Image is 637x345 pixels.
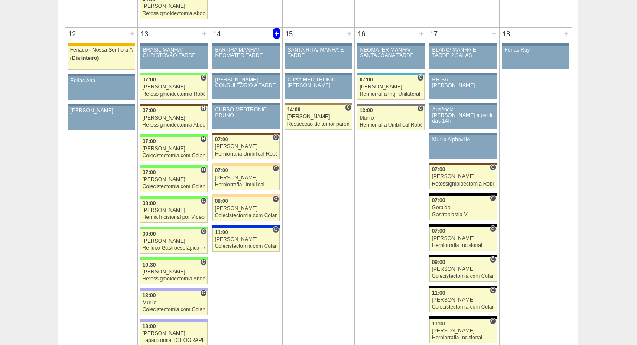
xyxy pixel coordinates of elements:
[357,73,425,75] div: Key: Neomater
[273,165,279,172] span: Consultório
[360,91,422,97] div: Herniorrafia Ing. Unilateral VL
[68,74,135,76] div: Key: Aviso
[140,199,208,223] a: C 08:00 [PERSON_NAME] Hernia Incisional por Video
[212,73,280,75] div: Key: Aviso
[360,122,422,128] div: Herniorrafia Umbilical Robótica
[140,134,208,137] div: Key: Brasil
[212,197,280,221] a: C 08:00 [PERSON_NAME] Colecistectomia com Colangiografia VL
[143,293,156,299] span: 13:00
[429,165,497,189] a: C 07:00 [PERSON_NAME] Retossigmoidectomia Robótica
[143,269,205,275] div: [PERSON_NAME]
[71,108,133,114] div: [PERSON_NAME]
[143,307,205,312] div: Colecistectomia com Colangiografia VL
[432,212,495,218] div: Gastroplastia VL
[432,259,445,265] span: 09:00
[432,137,494,143] div: Murilo Alphaville
[357,46,425,69] a: NEOMATER MANHÃ/ SANTA JOANA TARDE
[143,231,156,237] span: 09:00
[68,106,135,130] a: [PERSON_NAME]
[140,75,208,100] a: C 07:00 [PERSON_NAME] Retossigmoidectomia Robótica
[285,105,352,130] a: C 14:00 [PERSON_NAME] Ressecção de tumor parede abdominal pélvica
[432,228,445,234] span: 07:00
[432,174,495,179] div: [PERSON_NAME]
[68,76,135,100] a: Ferias Ana
[143,77,156,83] span: 07:00
[212,163,280,166] div: Key: Bartira
[68,43,135,46] div: Key: Feriado
[143,177,205,182] div: [PERSON_NAME]
[212,75,280,99] a: [PERSON_NAME] CONSULTÓRIO A TARDE
[432,166,445,172] span: 07:00
[212,105,280,129] a: CURSO MEDTRONIC BRUNO
[360,84,422,90] div: [PERSON_NAME]
[285,43,352,46] div: Key: Aviso
[128,28,136,39] div: +
[285,103,352,105] div: Key: Oswaldo Cruz Paulista
[143,153,205,159] div: Colecistectomia com Colangiografia VL
[432,243,495,248] div: Herniorrafia Incisional
[432,321,445,327] span: 11:00
[432,181,495,187] div: Retossigmoidectomia Robótica
[432,304,495,310] div: Colecistectomia com Colangiografia VL
[68,46,135,70] a: Feriado - Nossa Senhora Aparecida (Dia inteiro)
[360,115,422,121] div: Murilo
[143,115,205,121] div: [PERSON_NAME]
[212,133,280,135] div: Key: Santa Joana
[215,137,228,143] span: 07:00
[429,103,497,105] div: Key: Aviso
[140,319,208,322] div: Key: Christóvão da Gama
[143,208,205,213] div: [PERSON_NAME]
[432,335,495,341] div: Herniorrafia Incisional
[143,200,156,206] span: 08:00
[490,195,496,202] span: Consultório
[417,74,424,81] span: Consultório
[490,256,496,263] span: Consultório
[432,328,495,334] div: [PERSON_NAME]
[212,135,280,159] a: C 07:00 [PERSON_NAME] Herniorrafia Umbilical Robótica
[429,193,497,196] div: Key: Blanc
[417,105,424,112] span: Consultório
[215,151,278,157] div: Herniorrafia Umbilical Robótica
[143,138,156,144] span: 07:00
[429,288,497,312] a: C 11:00 [PERSON_NAME] Colecistectomia com Colangiografia VL
[273,28,280,39] div: +
[357,106,425,130] a: C 13:00 Murilo Herniorrafia Umbilical Robótica
[215,229,228,235] span: 11:00
[140,229,208,254] a: C 09:00 [PERSON_NAME] Refluxo Gastroesofágico - Cirurgia VL
[285,73,352,75] div: Key: Aviso
[432,205,495,211] div: Geraldo
[140,168,208,192] a: H 07:00 [PERSON_NAME] Colecistectomia com Colangiografia VL
[432,297,495,303] div: [PERSON_NAME]
[140,43,208,46] div: Key: Aviso
[357,43,425,46] div: Key: Aviso
[140,73,208,75] div: Key: Brasil
[200,228,207,235] span: Consultório
[215,77,277,88] div: [PERSON_NAME] CONSULTÓRIO A TARDE
[140,137,208,161] a: H 07:00 [PERSON_NAME] Colecistectomia com Colangiografia VL
[429,224,497,227] div: Key: Blanc
[215,107,277,118] div: CURSO MEDTRONIC BRUNO
[287,121,350,127] div: Ressecção de tumor parede abdominal pélvica
[429,46,497,69] a: BLANC/ MANHÃ E TARDE 2 SALAS
[210,28,224,41] div: 14
[345,104,351,111] span: Consultório
[288,47,350,59] div: SANTA RITA/ MANHÃ E TARDE
[143,107,156,114] span: 07:00
[432,273,495,279] div: Colecistectomia com Colangiografia VL
[215,175,278,181] div: [PERSON_NAME]
[143,3,205,9] div: [PERSON_NAME]
[143,11,205,16] div: Retossigmoidectomia Abdominal VL
[429,316,497,319] div: Key: Blanc
[200,290,207,296] span: Consultório
[429,163,497,165] div: Key: Santa Joana
[429,319,497,343] a: C 11:00 [PERSON_NAME] Herniorrafia Incisional
[490,28,497,39] div: +
[360,107,373,114] span: 13:00
[143,245,205,251] div: Refluxo Gastroesofágico - Cirurgia VL
[212,228,280,252] a: C 11:00 [PERSON_NAME] Colecistectomia com Colangiografia VL
[418,28,425,39] div: +
[432,236,495,241] div: [PERSON_NAME]
[200,197,207,204] span: Consultório
[143,276,205,282] div: Retossigmoidectomia Abdominal
[490,318,496,325] span: Consultório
